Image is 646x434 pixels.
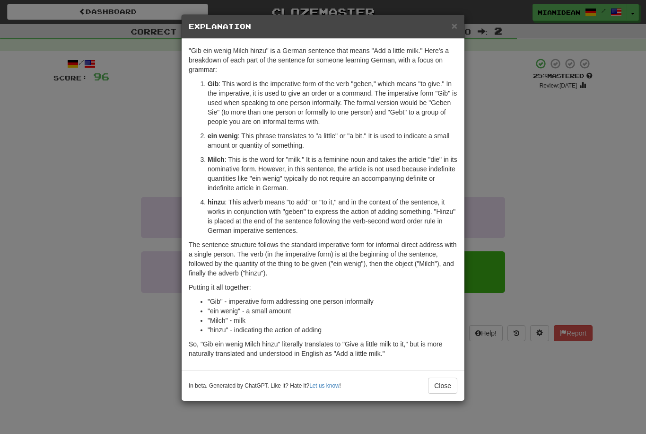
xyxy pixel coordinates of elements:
a: Let us know [309,382,339,389]
p: Putting it all together: [189,283,457,292]
h5: Explanation [189,22,457,31]
p: The sentence structure follows the standard imperative form for informal direct address with a si... [189,240,457,278]
p: : This adverb means "to add" or "to it," and in the context of the sentence, it works in conjunct... [208,197,457,235]
p: "Gib ein wenig Milch hinzu" is a German sentence that means "Add a little milk." Here's a breakdo... [189,46,457,74]
li: "Milch" - milk [208,316,457,325]
li: "hinzu" - indicating the action of adding [208,325,457,335]
strong: Milch [208,156,225,163]
strong: Gib [208,80,218,88]
button: Close [452,21,457,31]
small: In beta. Generated by ChatGPT. Like it? Hate it? ! [189,382,341,390]
li: "ein wenig" - a small amount [208,306,457,316]
p: : This is the word for "milk." It is a feminine noun and takes the article "die" in its nominativ... [208,155,457,193]
li: "Gib" - imperative form addressing one person informally [208,297,457,306]
p: : This phrase translates to "a little" or "a bit." It is used to indicate a small amount or quant... [208,131,457,150]
button: Close [428,378,457,394]
strong: ein wenig [208,132,238,140]
p: So, "Gib ein wenig Milch hinzu" literally translates to "Give a little milk to it," but is more n... [189,339,457,358]
span: × [452,20,457,31]
p: : This word is the imperative form of the verb "geben," which means "to give." In the imperative,... [208,79,457,126]
strong: hinzu [208,198,225,206]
